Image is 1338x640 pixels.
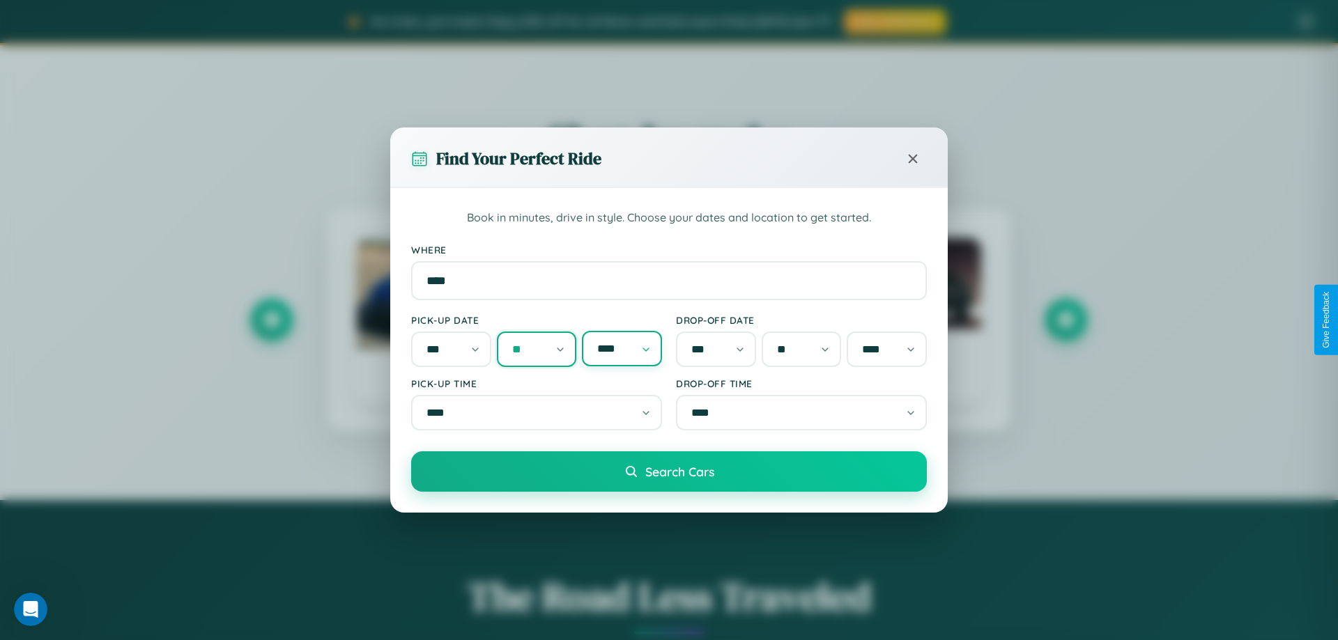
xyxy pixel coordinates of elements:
[411,377,662,389] label: Pick-up Time
[411,451,927,492] button: Search Cars
[676,314,927,326] label: Drop-off Date
[436,147,601,170] h3: Find Your Perfect Ride
[411,209,927,227] p: Book in minutes, drive in style. Choose your dates and location to get started.
[645,464,714,479] span: Search Cars
[411,244,927,256] label: Where
[411,314,662,326] label: Pick-up Date
[676,377,927,389] label: Drop-off Time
